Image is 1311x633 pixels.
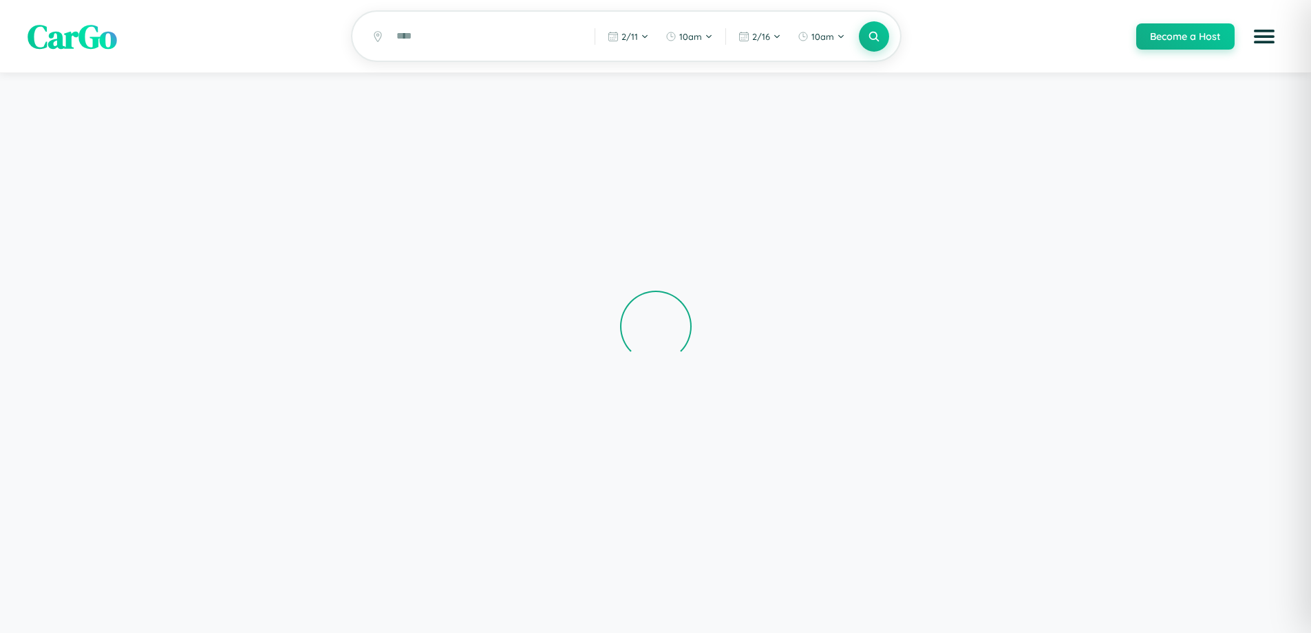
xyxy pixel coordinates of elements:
[601,25,656,48] button: 2/11
[659,25,720,48] button: 10am
[1136,23,1235,50] button: Become a Host
[811,31,834,42] span: 10am
[732,25,788,48] button: 2/16
[752,31,770,42] span: 2 / 16
[791,25,852,48] button: 10am
[679,31,702,42] span: 10am
[621,31,638,42] span: 2 / 11
[1245,17,1283,56] button: Open menu
[28,14,117,59] span: CarGo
